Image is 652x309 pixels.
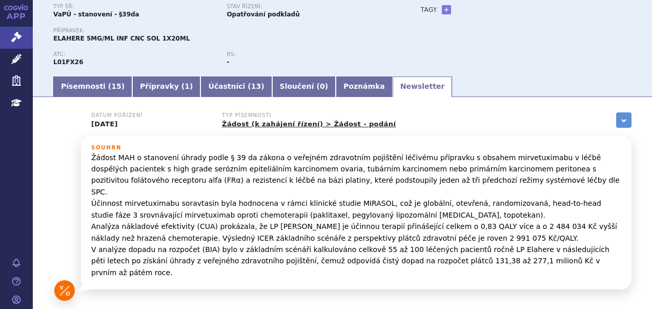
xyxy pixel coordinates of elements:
[53,59,84,66] strong: MIRVETUXIMAB SORAVTANSIN
[336,76,393,97] a: Poznámka
[222,120,396,128] a: Žádost (k zahájení řízení) > Žádost - podání
[421,4,437,16] h3: Tagy
[132,76,200,97] a: Přípravky (1)
[227,59,229,66] strong: -
[53,28,400,34] p: Přípravek:
[91,145,621,151] h3: Souhrn
[200,76,272,97] a: Účastníci (13)
[442,5,451,14] a: +
[251,82,261,90] span: 13
[53,51,216,57] p: ATC:
[53,4,216,10] p: Typ SŘ:
[91,152,621,278] p: Žádost MAH o stanovení úhrady podle § 39 da zákona o veřejném zdravotním pojištění léčivému přípr...
[53,35,190,42] span: ELAHERE 5MG/ML INF CNC SOL 1X20ML
[222,112,396,119] h3: Typ písemnosti
[272,76,336,97] a: Sloučení (0)
[393,76,453,97] a: Newsletter
[53,11,139,18] strong: VaPÚ - stanovení - §39da
[616,112,631,128] a: zobrazit vše
[227,11,299,18] strong: Opatřování podkladů
[111,82,121,90] span: 15
[227,51,390,57] p: RS:
[185,82,190,90] span: 1
[91,112,209,119] h3: Datum pořízení
[91,120,209,128] p: [DATE]
[227,4,390,10] p: Stav řízení:
[53,76,132,97] a: Písemnosti (15)
[320,82,325,90] span: 0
